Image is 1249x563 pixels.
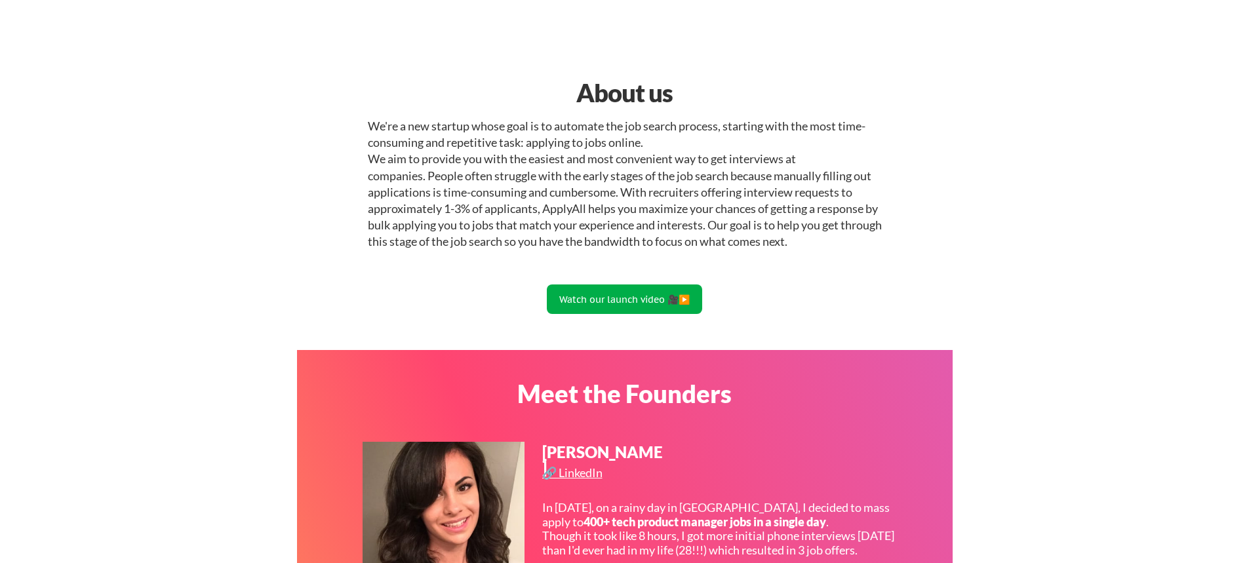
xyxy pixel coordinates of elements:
button: Watch our launch video 🎥▶️ [547,284,702,314]
div: 🔗 LinkedIn [542,467,606,478]
div: We're a new startup whose goal is to automate the job search process, starting with the most time... [368,118,882,250]
div: [PERSON_NAME] [542,444,664,476]
div: About us [456,74,793,111]
div: Meet the Founders [456,381,793,406]
strong: 400+ tech product manager jobs in a single day [584,514,826,529]
a: 🔗 LinkedIn [542,467,606,483]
